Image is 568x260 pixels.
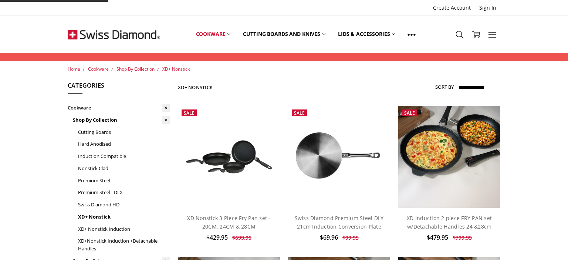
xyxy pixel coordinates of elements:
a: Create Account [429,3,475,13]
a: Nonstick Clad [78,162,170,175]
h5: Categories [68,81,170,94]
a: Swiss Diamond HD [78,199,170,211]
a: Premium Steel - DLX [78,186,170,199]
a: Cookware [68,102,170,114]
a: Sign In [475,3,500,13]
span: $69.96 [320,233,338,242]
a: Shop By Collection [73,114,170,126]
a: XD Nonstick 3 Piece Fry Pan set - 20CM, 24CM & 28CM [178,106,280,208]
a: Swiss Diamond Premium Steel DLX 21cm Induction Conversion Plate [295,215,384,230]
a: XD Induction 2 piece FRY PAN set w/Detachable Handles 24 &28cm [407,215,492,230]
a: Induction Compatible [78,150,170,162]
span: Sale [294,110,305,116]
a: XD+ Nonstick Induction [78,223,170,235]
img: XD Nonstick 3 Piece Fry Pan set - 20CM, 24CM & 28CM [178,131,280,182]
label: Sort By [435,81,454,93]
a: Home [68,66,80,72]
a: XD+ Nonstick [162,66,190,72]
a: Show All [401,18,422,51]
a: Cutting Boards [78,126,170,138]
a: XD Nonstick 3 Piece Fry Pan set - 20CM, 24CM & 28CM [187,215,270,230]
img: XD Induction 2 piece FRY PAN set w/Detachable Handles 24 &28cm [398,106,500,208]
a: Premium Steel [78,175,170,187]
a: Hard Anodised [78,138,170,150]
h1: XD+ Nonstick [178,84,213,90]
span: $699.95 [232,234,251,241]
span: $99.95 [342,234,359,241]
span: $479.95 [427,233,448,242]
a: Cutting boards and knives [237,18,332,51]
span: $429.95 [206,233,228,242]
a: XD+ Nonstick [78,211,170,223]
a: XD+Nonstick Induction +Detachable Handles [78,235,170,255]
img: Free Shipping On Every Order [68,16,160,53]
a: Cookware [190,18,237,51]
img: Swiss Diamond Premium Steel DLX 21cm Induction Conversion Plate [288,106,390,208]
span: $799.95 [453,234,472,241]
a: Lids & Accessories [332,18,401,51]
span: Sale [184,110,195,116]
span: Sale [404,110,415,116]
a: Cookware [88,66,109,72]
a: Shop By Collection [116,66,155,72]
